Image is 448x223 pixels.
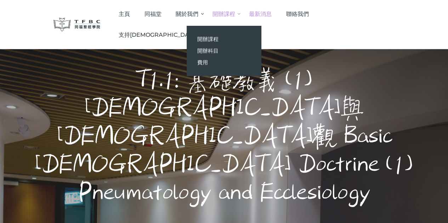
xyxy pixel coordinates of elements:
[111,4,137,24] a: 主頁
[197,36,219,42] span: 開辦課程
[111,24,205,45] a: 支持[DEMOGRAPHIC_DATA]
[197,47,219,54] span: 開辦科目
[279,4,316,24] a: 聯絡我們
[22,66,426,207] h1: T1.1: 基礎教義 (1) [DEMOGRAPHIC_DATA]與[DEMOGRAPHIC_DATA]觀 Basic [DEMOGRAPHIC_DATA] Doctrine (1) Pneum...
[187,45,261,57] a: 開辦科目
[187,33,261,45] a: 開辦課程
[286,11,309,17] span: 聯絡我們
[53,18,101,31] img: 同福聖經學院 TFBC
[249,11,272,17] span: 最新消息
[205,4,242,24] a: 開辦課程
[176,11,198,17] span: 關於我們
[144,11,161,17] span: 同福堂
[119,31,198,38] span: 支持[DEMOGRAPHIC_DATA]
[119,11,130,17] span: 主頁
[187,57,261,68] a: 費用
[242,4,279,24] a: 最新消息
[137,4,169,24] a: 同福堂
[212,11,235,17] span: 開辦課程
[197,59,208,66] span: 費用
[169,4,205,24] a: 關於我們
